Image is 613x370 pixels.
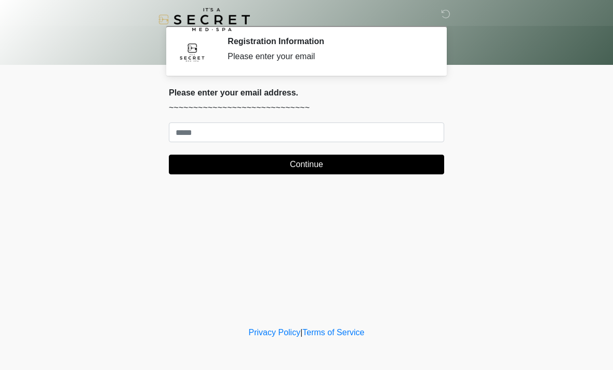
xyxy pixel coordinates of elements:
button: Continue [169,155,444,174]
h2: Please enter your email address. [169,88,444,98]
img: It's A Secret Med Spa Logo [158,8,250,31]
a: Privacy Policy [249,328,301,337]
img: Agent Avatar [177,36,208,67]
p: ~~~~~~~~~~~~~~~~~~~~~~~~~~~~~ [169,102,444,114]
a: Terms of Service [302,328,364,337]
h2: Registration Information [228,36,429,46]
a: | [300,328,302,337]
div: Please enter your email [228,50,429,63]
